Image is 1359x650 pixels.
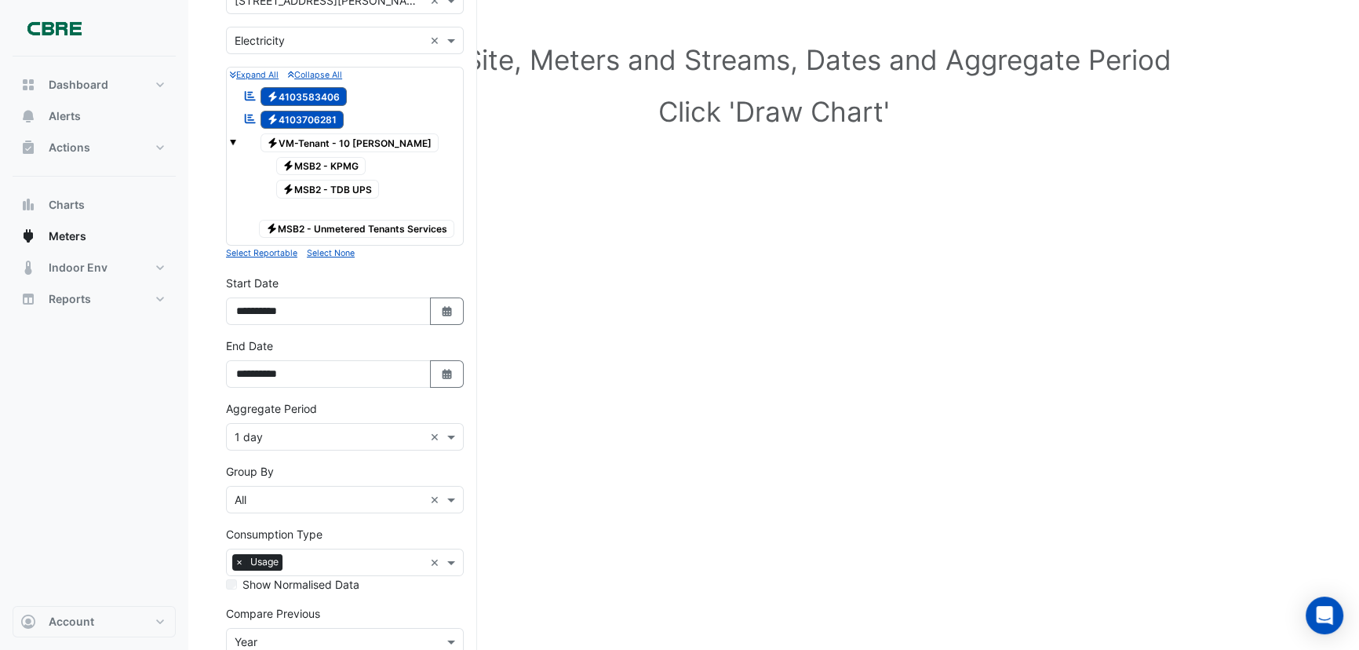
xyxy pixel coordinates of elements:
[13,221,176,252] button: Meters
[226,526,322,542] label: Consumption Type
[49,614,94,630] span: Account
[430,491,443,508] span: Clear
[49,260,107,276] span: Indoor Env
[276,180,380,199] span: MSB2 - TDB UPS
[261,111,344,130] span: 4103706281
[288,70,342,80] small: Collapse All
[19,13,89,44] img: Company Logo
[242,576,359,593] label: Show Normalised Data
[20,197,36,213] app-icon: Charts
[49,291,91,307] span: Reports
[226,246,297,260] button: Select Reportable
[261,133,439,152] span: VM-Tenant - 10 [PERSON_NAME]
[226,275,279,291] label: Start Date
[20,260,36,276] app-icon: Indoor Env
[261,87,348,106] span: 4103583406
[49,77,108,93] span: Dashboard
[13,132,176,163] button: Actions
[13,252,176,283] button: Indoor Env
[13,283,176,315] button: Reports
[49,108,81,124] span: Alerts
[282,160,294,172] fa-icon: Electricity
[13,69,176,100] button: Dashboard
[13,189,176,221] button: Charts
[307,248,355,258] small: Select None
[430,32,443,49] span: Clear
[20,291,36,307] app-icon: Reports
[20,140,36,155] app-icon: Actions
[226,248,297,258] small: Select Reportable
[232,554,246,570] span: ×
[226,605,320,622] label: Compare Previous
[230,70,279,80] small: Expand All
[243,89,257,102] fa-icon: Reportable
[49,140,90,155] span: Actions
[13,100,176,132] button: Alerts
[440,305,454,318] fa-icon: Select Date
[251,95,1296,128] h1: Click 'Draw Chart'
[267,137,279,148] fa-icon: Electricity
[230,68,279,82] button: Expand All
[430,554,443,571] span: Clear
[49,228,86,244] span: Meters
[307,246,355,260] button: Select None
[20,77,36,93] app-icon: Dashboard
[259,220,454,239] span: MSB2 - Unmetered Tenants Services
[246,554,282,570] span: Usage
[13,606,176,637] button: Account
[1306,597,1343,634] div: Open Intercom Messenger
[20,228,36,244] app-icon: Meters
[282,183,294,195] fa-icon: Electricity
[430,429,443,445] span: Clear
[267,114,279,126] fa-icon: Electricity
[276,157,366,176] span: MSB2 - KPMG
[49,197,85,213] span: Charts
[440,367,454,381] fa-icon: Select Date
[243,112,257,126] fa-icon: Reportable
[267,90,279,102] fa-icon: Electricity
[226,463,274,480] label: Group By
[288,68,342,82] button: Collapse All
[266,223,278,235] fa-icon: Electricity
[20,108,36,124] app-icon: Alerts
[226,400,317,417] label: Aggregate Period
[226,338,273,354] label: End Date
[251,43,1296,76] h1: Select Site, Meters and Streams, Dates and Aggregate Period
